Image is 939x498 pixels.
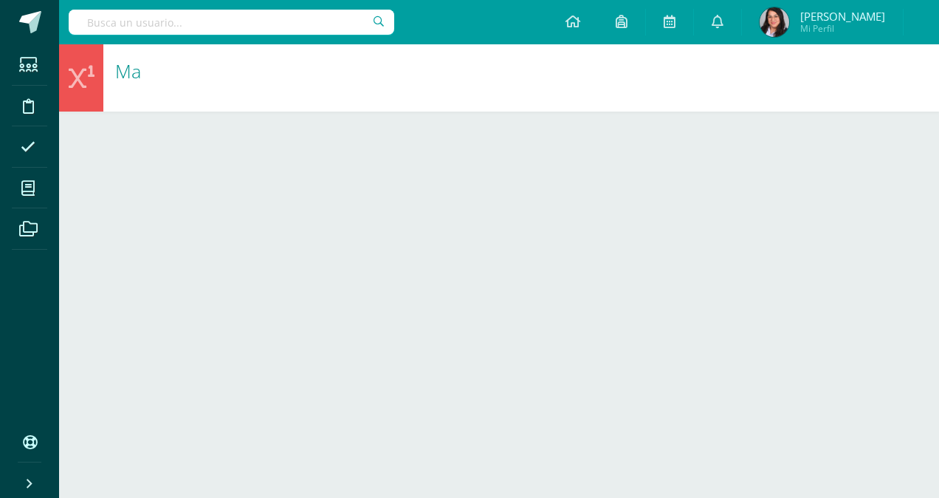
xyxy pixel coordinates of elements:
[800,9,885,24] span: [PERSON_NAME]
[115,58,141,83] a: Ma
[69,10,394,35] input: Busca un usuario...
[115,61,370,81] h1: Matemáticas
[800,22,885,35] span: Mi Perfil
[760,7,789,37] img: c13c807260b80c66525ee0a64c8e0972.png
